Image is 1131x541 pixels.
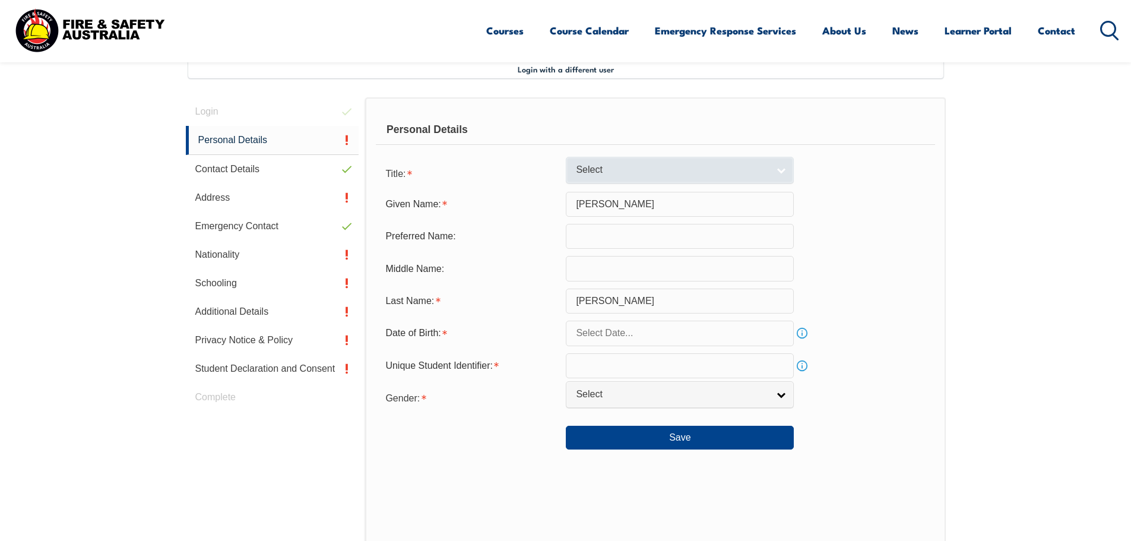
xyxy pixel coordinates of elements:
[186,326,359,355] a: Privacy Notice & Policy
[576,164,768,176] span: Select
[376,115,934,145] div: Personal Details
[376,290,566,312] div: Last Name is required.
[376,257,566,280] div: Middle Name:
[945,15,1012,46] a: Learner Portal
[186,126,359,155] a: Personal Details
[794,357,810,374] a: Info
[186,212,359,241] a: Emergency Contact
[892,15,918,46] a: News
[486,15,524,46] a: Courses
[794,325,810,341] a: Info
[576,388,768,401] span: Select
[655,15,796,46] a: Emergency Response Services
[186,355,359,383] a: Student Declaration and Consent
[385,393,420,403] span: Gender:
[376,161,566,185] div: Title is required.
[566,426,794,450] button: Save
[566,321,794,346] input: Select Date...
[822,15,866,46] a: About Us
[385,169,405,179] span: Title:
[550,15,629,46] a: Course Calendar
[376,193,566,216] div: Given Name is required.
[376,322,566,344] div: Date of Birth is required.
[518,64,614,74] span: Login with a different user
[186,269,359,298] a: Schooling
[186,298,359,326] a: Additional Details
[186,155,359,184] a: Contact Details
[186,184,359,212] a: Address
[376,225,566,248] div: Preferred Name:
[1038,15,1075,46] a: Contact
[376,355,566,377] div: Unique Student Identifier is required.
[566,353,794,378] input: 10 Characters no 1, 0, O or I
[186,241,359,269] a: Nationality
[376,385,566,409] div: Gender is required.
